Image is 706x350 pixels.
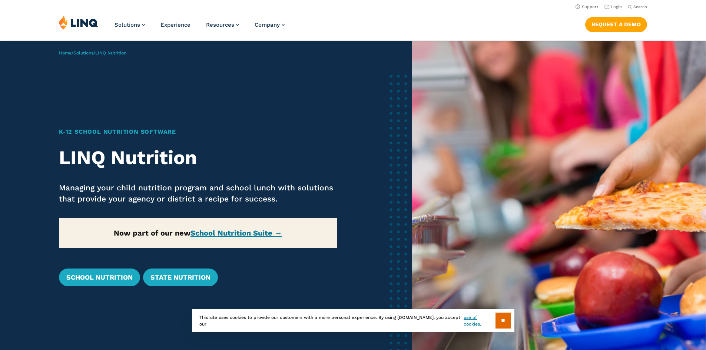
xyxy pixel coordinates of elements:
span: Search [633,4,647,9]
a: Solutions [73,50,93,56]
a: Request a Demo [585,17,647,32]
p: Managing your child nutrition program and school lunch with solutions that provide your agency or... [59,182,337,204]
a: Support [576,4,599,9]
a: State Nutrition [143,269,218,286]
nav: Primary Navigation [115,16,285,40]
img: LINQ | K‑12 Software [59,16,98,30]
a: School Nutrition Suite → [190,229,282,237]
span: Company [255,21,280,28]
div: This site uses cookies to provide our customers with a more personal experience. By using [DOMAIN... [192,309,514,332]
a: Home [59,50,72,56]
h1: K‑12 School Nutrition Software [59,127,337,136]
strong: LINQ Nutrition [59,146,197,169]
a: Solutions [115,21,145,28]
button: Open Search Bar [628,4,647,10]
span: / / [59,50,126,56]
a: Resources [206,21,239,28]
a: Experience [160,21,190,28]
a: use of cookies. [464,314,495,327]
strong: Now part of our new [114,229,282,237]
a: School Nutrition [59,269,140,286]
a: Login [604,4,622,9]
nav: Button Navigation [585,16,647,32]
span: Resources [206,21,234,28]
span: LINQ Nutrition [95,50,126,56]
span: Solutions [115,21,140,28]
a: Company [255,21,285,28]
